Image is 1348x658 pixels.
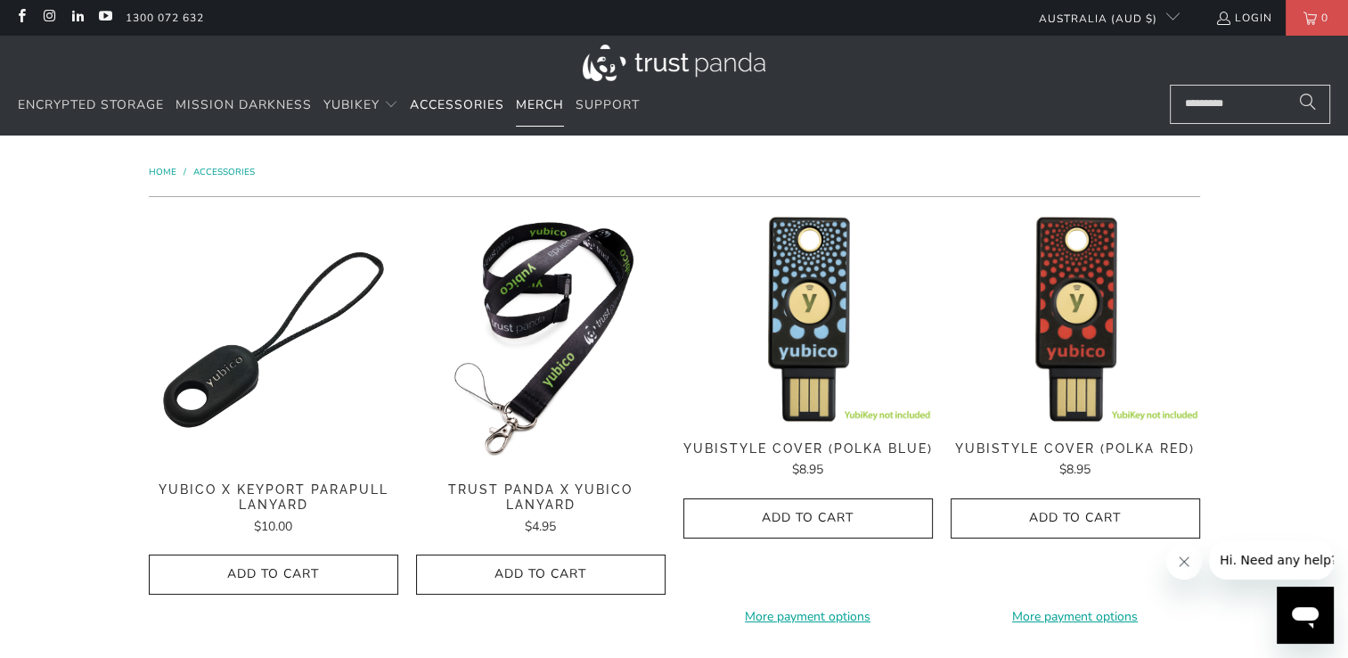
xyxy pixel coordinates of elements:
a: Trust Panda Australia on LinkedIn [69,11,85,25]
a: Mission Darkness [176,85,312,127]
a: Accessories [193,166,255,178]
span: Yubico x Keyport Parapull Lanyard [149,482,398,513]
a: Trust Panda Australia on Instagram [41,11,56,25]
iframe: Message from company [1209,540,1334,580]
button: Add to Cart [149,555,398,595]
a: YubiStyle Cover (Polka Red) $8.95 [951,441,1200,481]
span: Support [576,96,640,113]
button: Search [1286,85,1330,124]
a: More payment options [683,607,933,627]
span: Mission Darkness [176,96,312,113]
span: Hi. Need any help? [11,12,128,27]
span: Trust Panda x Yubico Lanyard [416,482,666,513]
summary: YubiKey [323,85,398,127]
span: / [184,166,186,178]
span: YubiKey [323,96,380,113]
span: Accessories [410,96,504,113]
img: Trust Panda Yubico Lanyard - Trust Panda [416,215,666,465]
img: Yubico x Keyport Parapull Lanyard - Trust Panda [149,215,398,465]
iframe: Close message [1166,544,1202,580]
span: Home [149,166,176,178]
img: Trust Panda Australia [583,45,765,81]
a: Trust Panda Australia on Facebook [13,11,29,25]
span: Add to Cart [702,511,914,526]
span: YubiStyle Cover (Polka Red) [951,441,1200,456]
span: YubiStyle Cover (Polka Blue) [683,441,933,456]
nav: Translation missing: en.navigation.header.main_nav [18,85,640,127]
span: $8.95 [1059,461,1091,478]
a: Support [576,85,640,127]
button: Add to Cart [951,498,1200,539]
img: YubiStyle Cover (Polka Red) - Trust Panda [951,215,1200,423]
a: 1300 072 632 [126,8,204,28]
a: Trust Panda x Yubico Lanyard $4.95 [416,482,666,537]
img: YubiStyle Cover (Polka Blue) - Trust Panda [683,215,933,423]
button: Add to Cart [683,498,933,539]
iframe: Button to launch messaging window [1277,587,1334,644]
span: Encrypted Storage [18,96,164,113]
button: Add to Cart [416,555,666,595]
a: Login [1215,8,1272,28]
a: Yubico x Keyport Parapull Lanyard $10.00 [149,482,398,537]
a: Trust Panda Australia on YouTube [97,11,112,25]
span: $4.95 [525,518,556,535]
span: Add to Cart [969,511,1181,526]
a: YubiStyle Cover (Polka Blue) $8.95 [683,441,933,481]
span: Add to Cart [435,567,647,582]
span: $8.95 [792,461,823,478]
input: Search... [1170,85,1330,124]
a: More payment options [951,607,1200,627]
a: Yubico x Keyport Parapull Lanyard - Trust Panda Yubico x Keyport Parapull Lanyard - Trust Panda [149,215,398,465]
span: $10.00 [254,518,292,535]
a: Encrypted Storage [18,85,164,127]
a: Home [149,166,179,178]
a: Accessories [410,85,504,127]
a: Merch [516,85,564,127]
span: Merch [516,96,564,113]
span: Add to Cart [167,567,380,582]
